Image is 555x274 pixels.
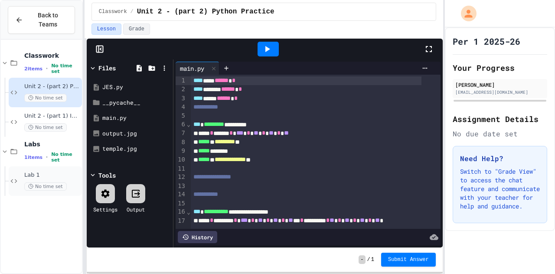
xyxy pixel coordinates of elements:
button: Grade [123,23,150,35]
div: My Account [452,3,479,23]
div: History [178,231,217,243]
div: 3 [176,94,186,103]
span: No time set [51,63,80,74]
div: 17 [176,217,186,234]
div: No due date set [453,129,547,139]
span: Classwork [24,52,80,59]
div: main.py [176,64,209,73]
div: 9 [176,147,186,155]
span: - [359,255,365,264]
div: 16 [176,208,186,216]
span: No time set [24,94,67,102]
div: 7 [176,129,186,138]
div: [EMAIL_ADDRESS][DOMAIN_NAME] [455,89,545,96]
span: / [131,8,134,15]
span: Submit Answer [388,256,429,263]
div: main.py [176,62,219,75]
div: temple.jpg [102,145,170,153]
div: 15 [176,199,186,208]
span: 1 [371,256,374,263]
span: Unit 2 - (part 2) Python Practice [24,83,80,90]
div: Files [98,63,116,73]
h3: Need Help? [460,153,540,164]
button: Lesson [91,23,121,35]
span: No time set [24,182,67,191]
div: 5 [176,112,186,120]
div: output.jpg [102,129,170,138]
div: 11 [176,165,186,173]
span: No time set [24,123,67,132]
div: __pycache__ [102,99,170,107]
span: Labs [24,140,80,148]
h2: Assignment Details [453,113,547,125]
div: main.py [102,114,170,122]
div: 4 [176,103,186,112]
div: 12 [176,173,186,182]
span: 2 items [24,66,42,72]
p: Switch to "Grade View" to access the chat feature and communicate with your teacher for help and ... [460,167,540,211]
div: 8 [176,138,186,147]
button: Back to Teams [8,6,75,34]
span: • [46,65,48,72]
span: • [46,154,48,161]
div: 13 [176,182,186,191]
div: [PERSON_NAME] [455,81,545,89]
h2: Your Progress [453,62,547,74]
div: Tools [98,171,116,180]
span: Unit 2 - (part 2) Python Practice [137,7,274,17]
h1: Per 1 2025-26 [453,35,520,47]
button: Submit Answer [381,253,436,267]
span: / [367,256,370,263]
div: Output [127,205,145,213]
div: 6 [176,120,186,129]
div: 1 [176,76,186,85]
div: JES.py [102,83,170,92]
div: Settings [93,205,118,213]
span: Fold line [186,208,191,215]
span: 1 items [24,155,42,160]
div: 14 [176,190,186,199]
div: 10 [176,155,186,164]
span: No time set [51,152,80,163]
span: Fold line [186,121,191,128]
span: Classwork [99,8,127,15]
div: 2 [176,85,186,94]
span: Lab 1 [24,172,80,179]
span: Back to Teams [28,11,68,29]
span: Unit 2 - (part 1) Intro to Python [24,112,80,120]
